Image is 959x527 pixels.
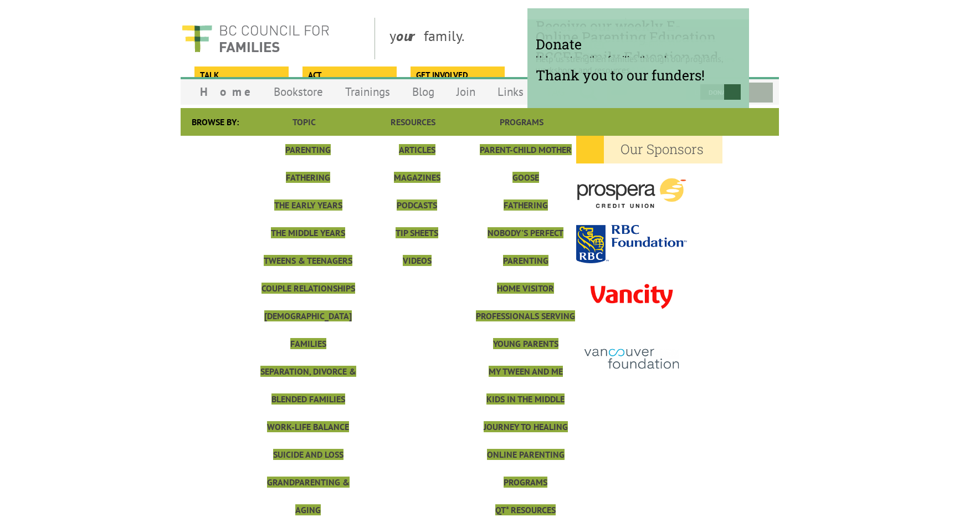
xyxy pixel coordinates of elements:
[381,18,626,59] div: y family.
[285,144,331,155] a: Parenting
[308,69,389,81] span: Act
[267,477,350,515] a: Grandparenting & Aging
[397,199,437,211] a: Podcasts
[273,449,343,460] a: Suicide and Loss
[261,283,355,294] a: Couple Relationships
[401,79,445,105] a: Blog
[480,144,572,183] a: Parent-Child Mother Goose
[394,172,440,183] a: Magazines
[181,18,330,59] img: BC Council for FAMILIES
[576,225,687,263] img: rbc.png
[286,172,330,183] a: Fathering
[396,27,424,45] strong: our
[487,449,565,488] a: Online Parenting Programs
[504,199,548,211] a: Fathering
[416,69,498,81] span: Get Involved
[486,393,565,405] a: Kids in the Middle
[576,163,687,223] img: prospera-4.png
[576,136,722,163] h2: Our Sponsors
[411,66,503,82] a: Get Involved Make change happen
[488,227,563,266] a: Nobody's Perfect Parenting
[264,255,352,266] a: Tweens & Teenagers
[334,79,401,105] a: Trainings
[200,69,281,81] span: Talk
[264,310,352,349] a: [DEMOGRAPHIC_DATA] Families
[403,255,432,266] a: Videos
[484,421,568,432] a: Journey to Healing
[271,227,345,238] a: The Middle Years
[486,79,535,105] a: Links
[399,144,435,155] a: Articles
[495,504,556,515] a: QT* Resources
[267,421,349,432] a: Work-Life Balance
[181,108,250,136] div: Browse By:
[536,17,741,53] span: Receive our weekly E-Newsletter
[293,116,316,127] a: Topic
[260,366,356,405] a: Separation, Divorce & Blended Families
[489,366,563,377] a: My Tween and Me
[189,79,263,105] a: Home
[536,35,741,53] span: Donate
[274,199,342,211] a: The Early Years
[497,283,554,294] a: Home Visitor
[536,66,741,84] span: Thank you to our funders!
[576,330,687,388] img: vancouver_foundation-2.png
[263,79,334,105] a: Bookstore
[391,116,435,127] a: Resources
[445,79,486,105] a: Join
[302,66,395,82] a: Act Take a survey
[500,116,543,127] a: Programs
[396,227,438,238] a: Tip Sheets
[576,265,687,328] img: vancity-3.png
[194,66,287,82] a: Talk Share your story
[476,310,575,349] a: Professionals Serving Young Parents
